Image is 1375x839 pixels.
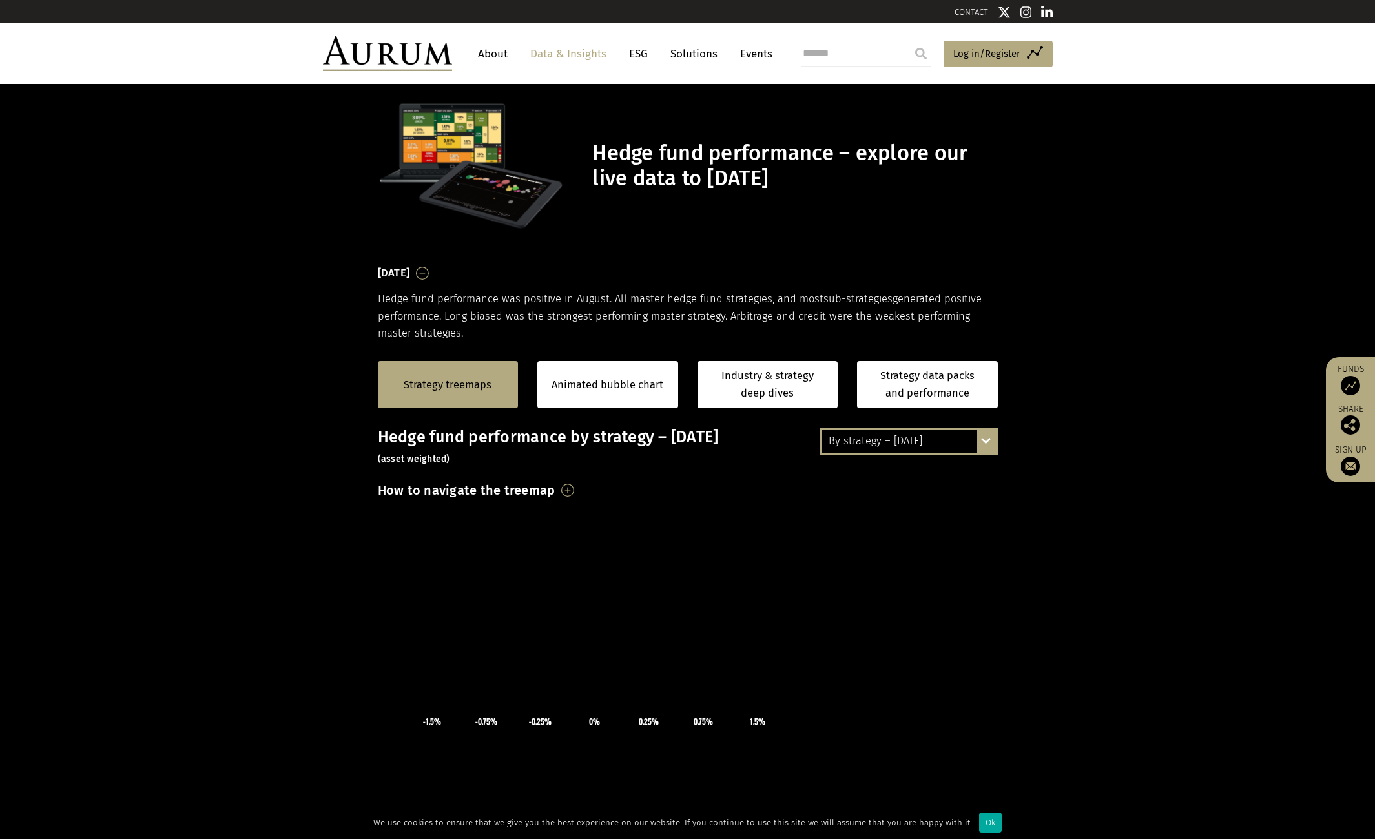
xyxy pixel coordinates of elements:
img: Share this post [1341,415,1360,435]
a: Log in/Register [944,41,1053,68]
img: Access Funds [1341,376,1360,395]
div: Share [1332,405,1369,435]
a: ESG [623,42,654,66]
img: Twitter icon [998,6,1011,19]
img: Linkedin icon [1041,6,1053,19]
a: Animated bubble chart [552,377,663,393]
img: Sign up to our newsletter [1341,457,1360,476]
small: (asset weighted) [378,453,450,464]
a: Industry & strategy deep dives [698,361,838,408]
a: Sign up [1332,444,1369,476]
h3: [DATE] [378,264,410,283]
a: CONTACT [955,7,988,17]
div: Ok [979,813,1002,833]
a: Data & Insights [524,42,613,66]
a: About [471,42,514,66]
a: Solutions [664,42,724,66]
a: Strategy data packs and performance [857,361,998,408]
img: Instagram icon [1020,6,1032,19]
h3: Hedge fund performance by strategy – [DATE] [378,428,998,466]
span: Log in/Register [953,46,1020,61]
a: Funds [1332,364,1369,395]
h1: Hedge fund performance – explore our live data to [DATE] [592,141,994,191]
a: Events [734,42,772,66]
p: Hedge fund performance was positive in August. All master hedge fund strategies, and most generat... [378,291,998,342]
div: By strategy – [DATE] [822,430,996,453]
a: Strategy treemaps [404,377,491,393]
input: Submit [908,41,934,67]
span: sub-strategies [823,293,893,305]
img: Aurum [323,36,452,71]
h3: How to navigate the treemap [378,479,555,501]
